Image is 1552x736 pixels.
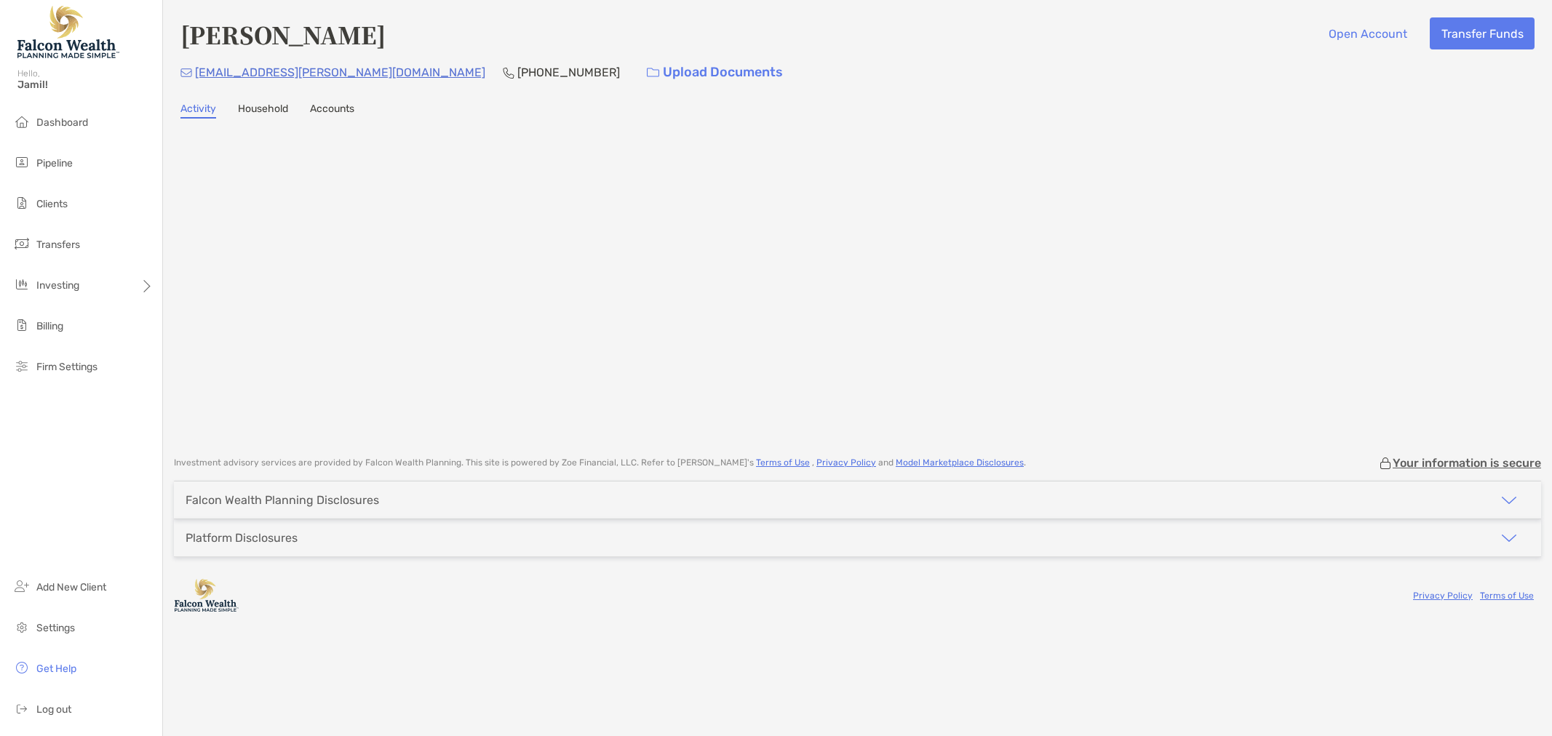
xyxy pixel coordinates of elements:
div: Platform Disclosures [186,531,298,545]
h4: [PERSON_NAME] [180,17,386,51]
img: dashboard icon [13,113,31,130]
button: Transfer Funds [1430,17,1535,49]
span: Transfers [36,239,80,251]
img: Phone Icon [503,67,514,79]
img: logout icon [13,700,31,717]
img: Falcon Wealth Planning Logo [17,6,119,58]
a: Terms of Use [756,457,810,468]
p: [PHONE_NUMBER] [517,63,620,81]
img: company logo [174,579,239,612]
img: firm-settings icon [13,357,31,375]
button: Open Account [1317,17,1418,49]
span: Billing [36,320,63,332]
img: billing icon [13,316,31,334]
a: Privacy Policy [1413,591,1473,601]
span: Investing [36,279,79,292]
p: Your information is secure [1393,456,1541,470]
a: Model Marketplace Disclosures [896,457,1024,468]
img: get-help icon [13,659,31,676]
p: Investment advisory services are provided by Falcon Wealth Planning . This site is powered by Zoe... [174,457,1026,468]
span: Settings [36,622,75,634]
span: Get Help [36,663,76,675]
a: Upload Documents [637,57,792,88]
span: Add New Client [36,581,106,593]
a: Activity [180,103,216,119]
img: icon arrow [1500,492,1518,509]
p: [EMAIL_ADDRESS][PERSON_NAME][DOMAIN_NAME] [195,63,485,81]
span: Log out [36,703,71,716]
img: pipeline icon [13,153,31,171]
img: button icon [647,68,659,78]
a: Privacy Policy [816,457,876,468]
span: Clients [36,198,68,210]
img: Email Icon [180,68,192,77]
span: Jamil! [17,79,154,91]
img: settings icon [13,618,31,636]
img: investing icon [13,276,31,293]
div: Falcon Wealth Planning Disclosures [186,493,379,507]
span: Pipeline [36,157,73,169]
a: Household [238,103,288,119]
a: Terms of Use [1480,591,1534,601]
span: Dashboard [36,116,88,129]
span: Firm Settings [36,361,98,373]
img: add_new_client icon [13,577,31,595]
img: transfers icon [13,235,31,252]
img: icon arrow [1500,529,1518,547]
img: clients icon [13,194,31,212]
a: Accounts [310,103,354,119]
